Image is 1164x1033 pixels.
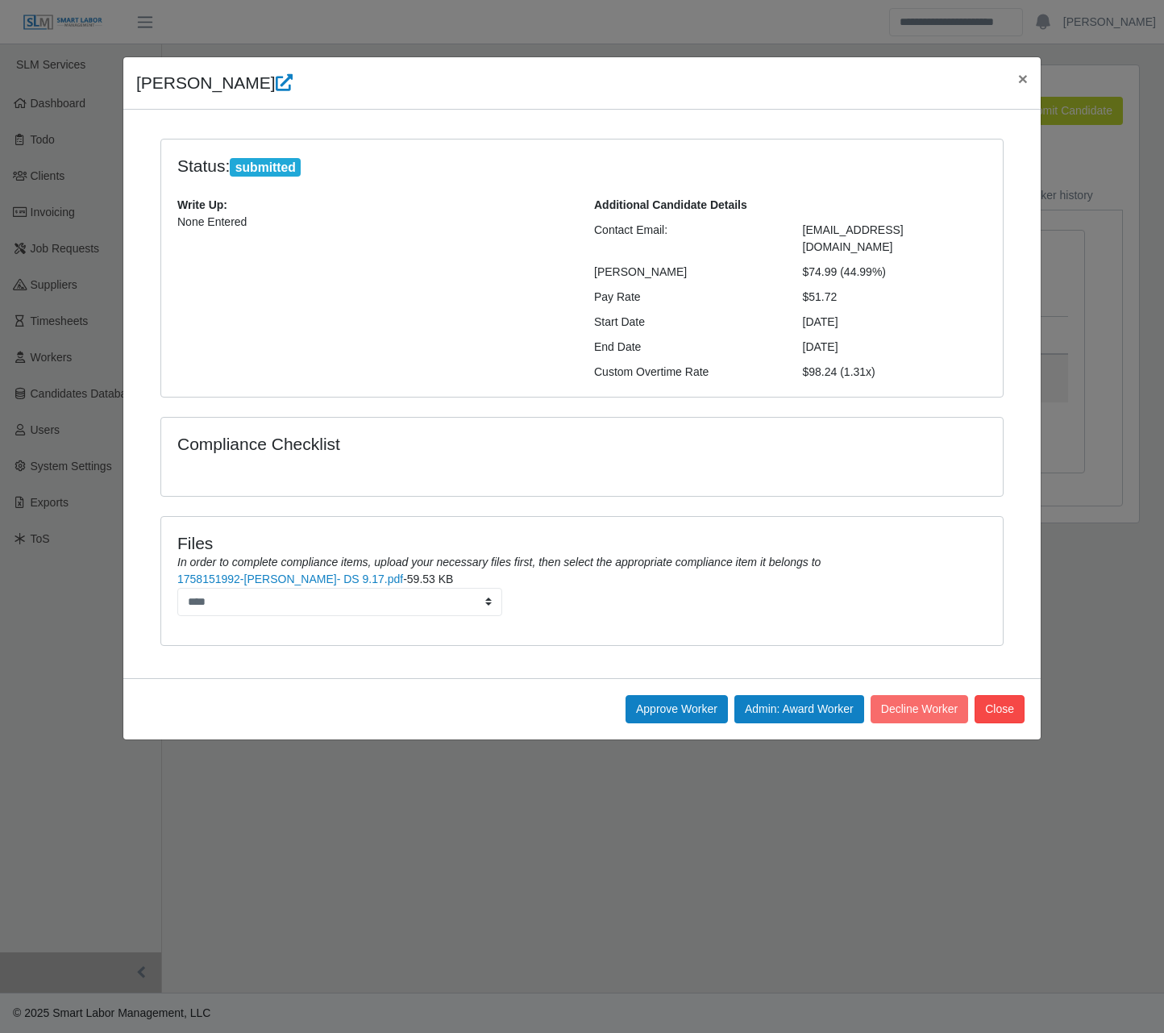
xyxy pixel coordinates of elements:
[791,264,1000,281] div: $74.99 (44.99%)
[803,223,904,253] span: [EMAIL_ADDRESS][DOMAIN_NAME]
[177,434,709,454] h4: Compliance Checklist
[791,314,1000,331] div: [DATE]
[136,70,293,96] h4: [PERSON_NAME]
[177,214,570,231] p: None Entered
[177,198,227,211] b: Write Up:
[582,314,791,331] div: Start Date
[177,556,821,569] i: In order to complete compliance items, upload your necessary files first, then select the appropr...
[582,222,791,256] div: Contact Email:
[177,156,779,177] h4: Status:
[177,573,403,585] a: 1758151992-[PERSON_NAME]- DS 9.17.pdf
[582,264,791,281] div: [PERSON_NAME]
[177,571,987,616] li: -
[407,573,454,585] span: 59.53 KB
[1005,57,1041,100] button: Close
[975,695,1025,723] button: Close
[803,365,875,378] span: $98.24 (1.31x)
[626,695,728,723] button: Approve Worker
[734,695,864,723] button: Admin: Award Worker
[803,340,838,353] span: [DATE]
[791,289,1000,306] div: $51.72
[871,695,968,723] button: Decline Worker
[594,198,747,211] b: Additional Candidate Details
[1018,69,1028,88] span: ×
[582,289,791,306] div: Pay Rate
[177,533,987,553] h4: Files
[230,158,301,177] span: submitted
[582,364,791,381] div: Custom Overtime Rate
[582,339,791,356] div: End Date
